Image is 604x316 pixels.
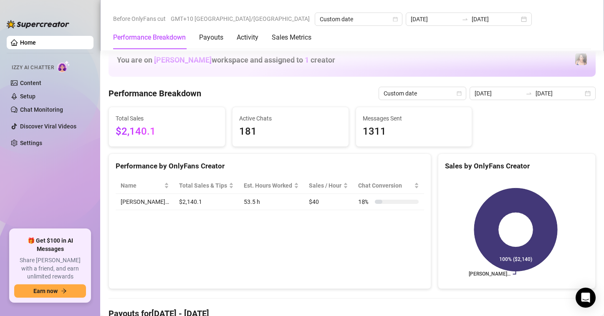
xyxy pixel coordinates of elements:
div: Performance Breakdown [113,33,186,43]
div: Payouts [199,33,223,43]
a: Discover Viral Videos [20,123,76,130]
span: 🎁 Get $100 in AI Messages [14,237,86,253]
span: calendar [457,91,462,96]
a: Setup [20,93,35,100]
span: 1 [305,55,309,64]
span: Messages Sent [363,114,465,123]
img: AI Chatter [57,60,70,73]
div: Sales Metrics [272,33,311,43]
a: Content [20,80,41,86]
div: Performance by OnlyFans Creator [116,161,424,172]
span: 1311 [363,124,465,140]
span: 181 [239,124,342,140]
div: Open Intercom Messenger [576,288,596,308]
input: Start date [475,89,522,98]
span: Sales / Hour [309,181,341,190]
a: Settings [20,140,42,146]
div: Est. Hours Worked [244,181,292,190]
button: Earn nowarrow-right [14,284,86,298]
a: Home [20,39,36,46]
th: Total Sales & Tips [174,178,239,194]
span: Total Sales [116,114,218,123]
span: Custom date [384,87,461,100]
span: Before OnlyFans cut [113,13,166,25]
span: swap-right [462,16,468,23]
span: Total Sales & Tips [179,181,227,190]
span: calendar [393,17,398,22]
th: Chat Conversion [353,178,424,194]
span: Earn now [33,288,58,294]
span: Chat Conversion [358,181,412,190]
span: Active Chats [239,114,342,123]
td: 53.5 h [239,194,304,210]
td: [PERSON_NAME]… [116,194,174,210]
span: Custom date [320,13,397,25]
td: $40 [304,194,353,210]
h4: Performance Breakdown [109,88,201,99]
div: Activity [237,33,258,43]
a: Chat Monitoring [20,106,63,113]
input: End date [536,89,583,98]
span: 18 % [358,197,371,206]
span: Izzy AI Chatter [12,64,54,72]
span: [PERSON_NAME] [154,55,212,64]
span: swap-right [526,90,532,97]
span: $2,140.1 [116,124,218,140]
div: Sales by OnlyFans Creator [445,161,589,172]
span: Name [121,181,162,190]
span: to [462,16,468,23]
span: to [526,90,532,97]
th: Name [116,178,174,194]
th: Sales / Hour [304,178,353,194]
input: Start date [411,15,458,24]
span: Share [PERSON_NAME] with a friend, and earn unlimited rewards [14,256,86,281]
span: arrow-right [61,288,67,294]
img: Lauren [575,53,587,65]
span: GMT+10 [GEOGRAPHIC_DATA]/[GEOGRAPHIC_DATA] [171,13,310,25]
td: $2,140.1 [174,194,239,210]
h1: You are on workspace and assigned to creator [117,55,335,65]
img: logo-BBDzfeDw.svg [7,20,69,28]
input: End date [472,15,519,24]
text: [PERSON_NAME]… [468,271,510,277]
